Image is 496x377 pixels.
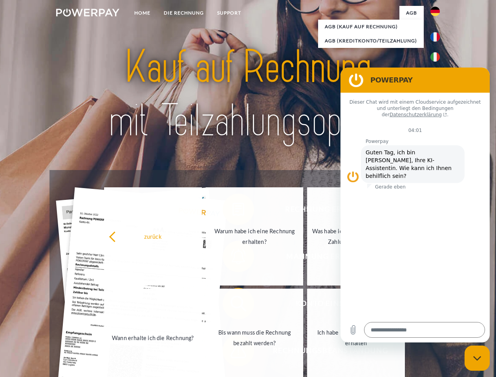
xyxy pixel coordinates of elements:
[430,32,440,42] img: fr
[128,6,157,20] a: Home
[312,226,400,247] div: Was habe ich noch offen, ist meine Zahlung eingegangen?
[210,327,299,348] div: Bis wann muss die Rechnung bezahlt werden?
[109,332,197,343] div: Wann erhalte ich die Rechnung?
[318,20,424,34] a: AGB (Kauf auf Rechnung)
[157,6,210,20] a: DIE RECHNUNG
[430,7,440,16] img: de
[210,6,248,20] a: SUPPORT
[312,327,400,348] div: Ich habe nur eine Teillieferung erhalten
[307,187,405,285] a: Was habe ich noch offen, ist meine Zahlung eingegangen?
[56,9,119,16] img: logo-powerpay-white.svg
[109,231,197,242] div: zurück
[465,346,490,371] iframe: Schaltfläche zum Öffnen des Messaging-Fensters; Konversation läuft
[210,226,299,247] div: Warum habe ich eine Rechnung erhalten?
[75,38,421,150] img: title-powerpay_de.svg
[430,52,440,62] img: it
[399,6,424,20] a: agb
[340,68,490,342] iframe: Messaging-Fenster
[318,34,424,48] a: AGB (Kreditkonto/Teilzahlung)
